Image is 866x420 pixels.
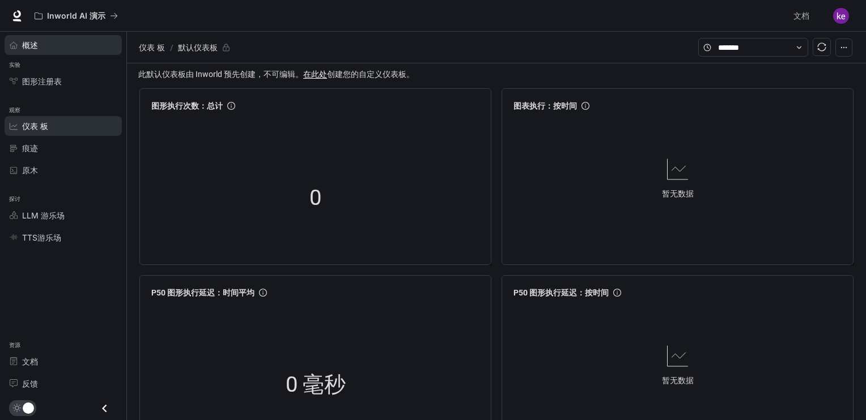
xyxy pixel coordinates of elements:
[22,142,38,154] span: 痕迹
[5,138,122,158] a: 痕迹
[789,5,825,27] a: 文档
[22,120,48,132] span: 仪表 板
[22,355,38,367] span: 文档
[22,378,38,389] span: 反馈
[136,41,168,54] button: 仪表 板
[22,39,38,51] span: 概述
[5,228,122,247] a: TTS游乐场
[92,397,117,420] button: 关闭抽屉
[151,100,223,112] span: 图形执行次数：总计
[613,289,621,297] span: 信息圈
[5,71,122,91] a: 图形注册表
[47,11,105,21] p: Inworld AI 演示
[286,367,346,401] span: 0 毫秒
[830,5,852,27] button: 用户头像
[793,9,809,23] span: 文档
[22,75,62,87] span: 图形注册表
[259,289,267,297] span: 信息圈
[513,100,577,112] span: 图表执行：按时间
[23,401,34,414] span: 深色模式切换
[309,181,321,215] span: 0
[5,205,122,225] a: LLM 游乐场
[151,286,254,299] span: P50 图形执行延迟：时间平均
[662,374,694,387] article: 暂无数据
[227,102,235,110] span: 信息圈
[5,35,122,55] a: 概述
[29,5,123,27] button: 所有工作区
[662,187,694,200] article: 暂无数据
[5,116,122,136] a: 仪表 板
[170,41,173,54] span: /
[581,102,589,110] span: 信息圈
[22,209,65,221] span: LLM 游乐场
[22,232,61,243] span: TTS游乐场
[5,352,122,371] a: 文档
[833,8,849,24] img: 用户头像
[303,70,327,79] a: 在此处
[22,164,38,176] span: 原木
[817,42,826,52] span: 同步
[176,37,220,58] article: 默认仪表板
[513,286,609,299] span: P50 图形执行延迟：按时间
[5,374,122,393] a: 反馈
[138,68,857,80] span: 此默认仪表板由 Inworld 预先创建，不可编辑。 创建您的自定义仪表板。
[139,41,165,54] span: 仪表 板
[5,160,122,180] a: 原木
